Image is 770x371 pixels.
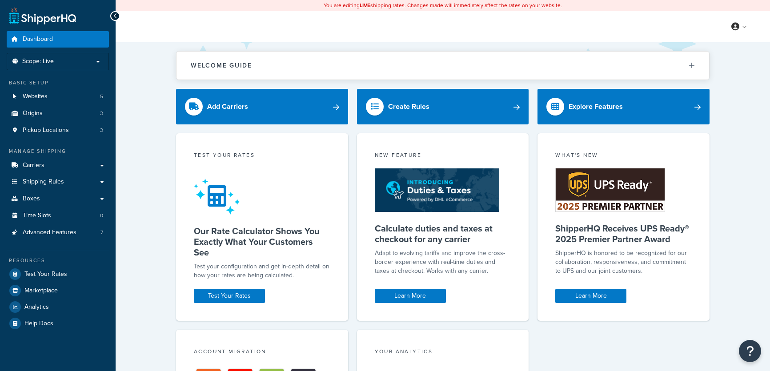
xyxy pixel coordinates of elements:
[375,347,511,358] div: Your Analytics
[194,226,330,258] h5: Our Rate Calculator Shows You Exactly What Your Customers See
[194,347,330,358] div: Account Migration
[7,105,109,122] a: Origins3
[24,320,53,327] span: Help Docs
[375,249,511,275] p: Adapt to evolving tariffs and improve the cross-border experience with real-time duties and taxes...
[191,62,252,69] h2: Welcome Guide
[22,58,54,65] span: Scope: Live
[207,100,248,113] div: Add Carriers
[23,110,43,117] span: Origins
[537,89,710,124] a: Explore Features
[24,303,49,311] span: Analytics
[7,207,109,224] li: Time Slots
[7,148,109,155] div: Manage Shipping
[100,127,103,134] span: 3
[176,52,709,80] button: Welcome Guide
[23,162,44,169] span: Carriers
[7,88,109,105] a: Websites5
[100,212,103,219] span: 0
[388,100,429,113] div: Create Rules
[176,89,348,124] a: Add Carriers
[7,283,109,299] a: Marketplace
[360,1,370,9] b: LIVE
[375,289,446,303] a: Learn More
[7,105,109,122] li: Origins
[7,266,109,282] a: Test Your Rates
[23,93,48,100] span: Websites
[194,289,265,303] a: Test Your Rates
[194,151,330,161] div: Test your rates
[7,315,109,331] a: Help Docs
[555,223,692,244] h5: ShipperHQ Receives UPS Ready® 2025 Premier Partner Award
[7,157,109,174] a: Carriers
[739,340,761,362] button: Open Resource Center
[24,287,58,295] span: Marketplace
[569,100,623,113] div: Explore Features
[23,178,64,186] span: Shipping Rules
[194,262,330,280] div: Test your configuration and get in-depth detail on how your rates are being calculated.
[24,271,67,278] span: Test Your Rates
[7,88,109,105] li: Websites
[555,249,692,275] p: ShipperHQ is honored to be recognized for our collaboration, responsiveness, and commitment to UP...
[7,224,109,241] li: Advanced Features
[7,191,109,207] a: Boxes
[7,122,109,139] li: Pickup Locations
[555,151,692,161] div: What's New
[23,127,69,134] span: Pickup Locations
[23,212,51,219] span: Time Slots
[7,79,109,87] div: Basic Setup
[7,31,109,48] a: Dashboard
[100,229,103,236] span: 7
[375,223,511,244] h5: Calculate duties and taxes at checkout for any carrier
[100,110,103,117] span: 3
[375,151,511,161] div: New Feature
[555,289,626,303] a: Learn More
[7,174,109,190] a: Shipping Rules
[7,299,109,315] a: Analytics
[7,122,109,139] a: Pickup Locations3
[7,207,109,224] a: Time Slots0
[23,36,53,43] span: Dashboard
[7,257,109,264] div: Resources
[357,89,529,124] a: Create Rules
[100,93,103,100] span: 5
[7,224,109,241] a: Advanced Features7
[23,195,40,203] span: Boxes
[23,229,76,236] span: Advanced Features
